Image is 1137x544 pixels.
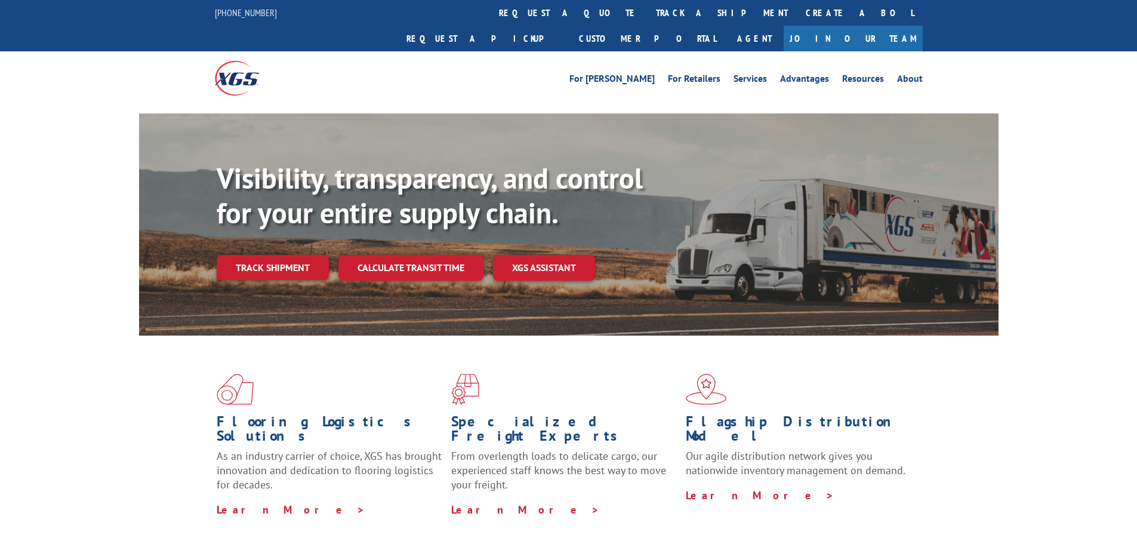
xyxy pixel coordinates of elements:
a: Services [734,74,767,87]
img: xgs-icon-focused-on-flooring-red [451,374,479,405]
h1: Flooring Logistics Solutions [217,414,442,449]
p: From overlength loads to delicate cargo, our experienced staff knows the best way to move your fr... [451,449,677,502]
a: XGS ASSISTANT [493,255,595,281]
a: [PHONE_NUMBER] [215,7,277,19]
a: Learn More > [451,503,600,517]
a: Agent [725,26,784,51]
a: About [897,74,923,87]
span: Our agile distribution network gives you nationwide inventory management on demand. [686,449,905,477]
b: Visibility, transparency, and control for your entire supply chain. [217,159,643,231]
img: xgs-icon-flagship-distribution-model-red [686,374,727,405]
a: Calculate transit time [338,255,483,281]
img: xgs-icon-total-supply-chain-intelligence-red [217,374,254,405]
a: Join Our Team [784,26,923,51]
a: Request a pickup [398,26,570,51]
a: Learn More > [217,503,365,517]
h1: Specialized Freight Experts [451,414,677,449]
a: Learn More > [686,488,834,502]
a: Resources [842,74,884,87]
a: Customer Portal [570,26,725,51]
a: Advantages [780,74,829,87]
a: Track shipment [217,255,329,280]
span: As an industry carrier of choice, XGS has brought innovation and dedication to flooring logistics... [217,449,442,491]
h1: Flagship Distribution Model [686,414,911,449]
a: For Retailers [668,74,720,87]
a: For [PERSON_NAME] [569,74,655,87]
